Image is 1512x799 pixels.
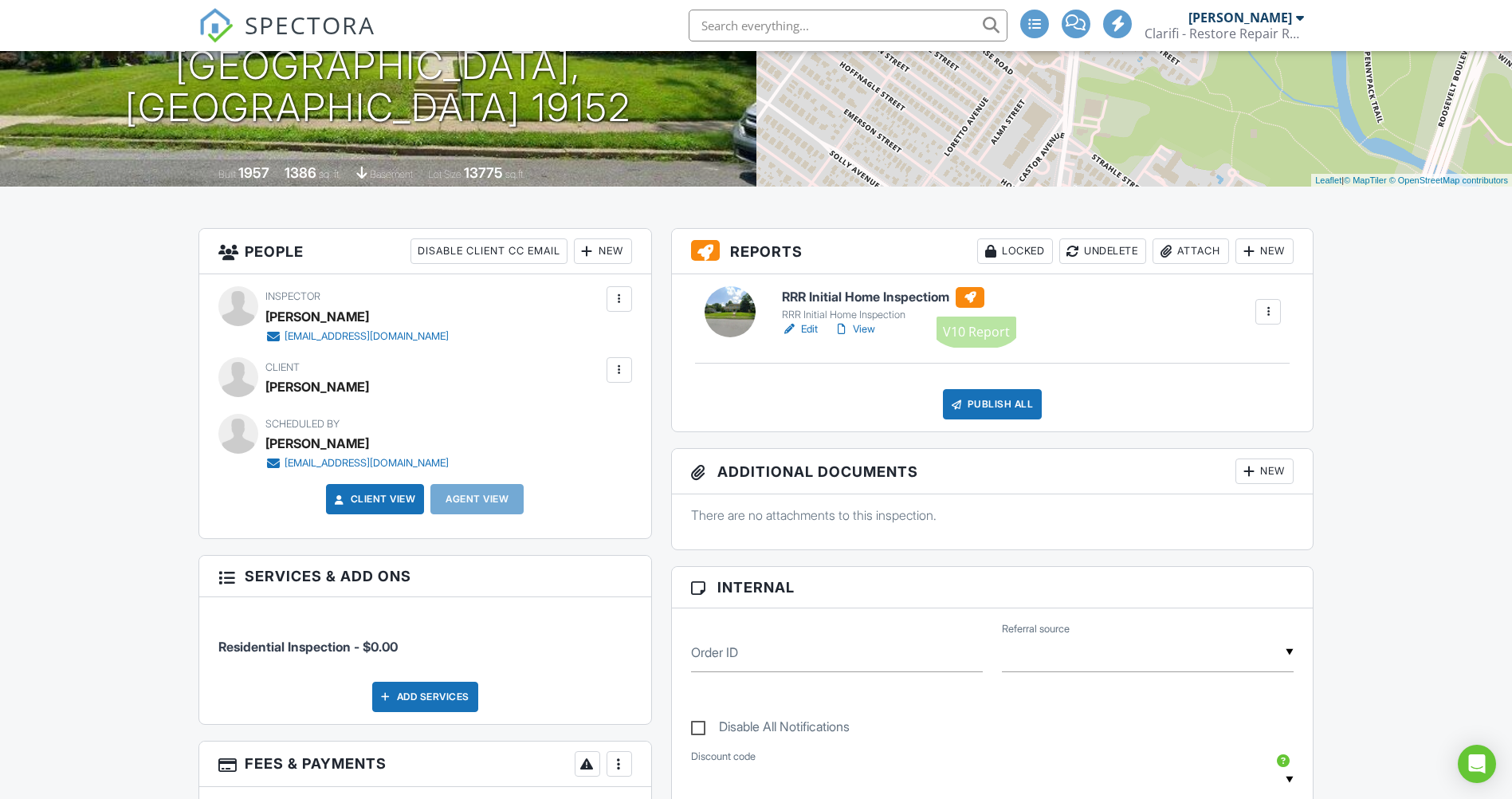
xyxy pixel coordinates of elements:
[199,556,651,597] h3: Services & Add ons
[285,457,449,470] div: [EMAIL_ADDRESS][DOMAIN_NAME]
[782,321,818,337] a: Edit
[218,609,632,668] li: Service: Residential Inspection
[691,506,1294,524] p: There are no attachments to this inspection.
[689,10,1007,41] input: Search everything...
[238,164,269,181] div: 1957
[428,168,461,180] span: Lot Size
[218,168,236,180] span: Built
[977,238,1053,264] div: Locked
[410,238,567,264] div: Disable Client CC Email
[672,229,1314,274] h3: Reports
[1458,745,1496,783] div: Open Intercom Messenger
[1188,10,1292,26] div: [PERSON_NAME]
[1235,459,1294,484] div: New
[505,168,525,180] span: sq.ft.
[218,639,398,655] span: Residential Inspection - $0.00
[372,682,478,712] div: Add Services
[691,719,850,739] label: Disable All Notifications
[1311,174,1512,187] div: |
[285,330,449,343] div: [EMAIL_ADDRESS][DOMAIN_NAME]
[1059,238,1146,264] div: Undelete
[245,8,375,41] span: SPECTORA
[1002,622,1070,636] label: Referral source
[265,305,369,329] div: [PERSON_NAME]
[1153,238,1229,264] div: Attach
[265,455,449,471] a: [EMAIL_ADDRESS][DOMAIN_NAME]
[672,449,1314,494] h3: Additional Documents
[265,418,340,430] span: Scheduled By
[265,361,300,373] span: Client
[1235,238,1294,264] div: New
[265,329,449,344] a: [EMAIL_ADDRESS][DOMAIN_NAME]
[691,644,738,661] label: Order ID
[834,321,875,337] a: View
[782,287,984,322] a: RRR Initial Home Inspectiom RRR Initial Home Inspection
[782,287,984,308] h6: RRR Initial Home Inspectiom
[370,168,413,180] span: basement
[265,290,320,302] span: Inspector
[1389,175,1508,185] a: © OpenStreetMap contributors
[464,164,503,181] div: 13775
[1344,175,1387,185] a: © MapTiler
[332,491,416,507] a: Client View
[672,567,1314,608] h3: Internal
[1145,26,1304,41] div: Clarifi - Restore Repair Renew
[265,375,369,399] div: [PERSON_NAME]
[285,164,316,181] div: 1386
[199,229,651,274] h3: People
[198,8,234,43] img: The Best Home Inspection Software - Spectora
[1315,175,1341,185] a: Leaflet
[782,309,984,321] div: RRR Initial Home Inspection
[691,750,756,764] label: Discount code
[199,742,651,787] h3: Fees & Payments
[574,238,632,264] div: New
[265,431,369,455] div: [PERSON_NAME]
[26,2,731,128] h1: 2004 [GEOGRAPHIC_DATA] [GEOGRAPHIC_DATA], [GEOGRAPHIC_DATA] 19152
[198,22,375,55] a: SPECTORA
[319,168,341,180] span: sq. ft.
[943,389,1043,419] div: Publish All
